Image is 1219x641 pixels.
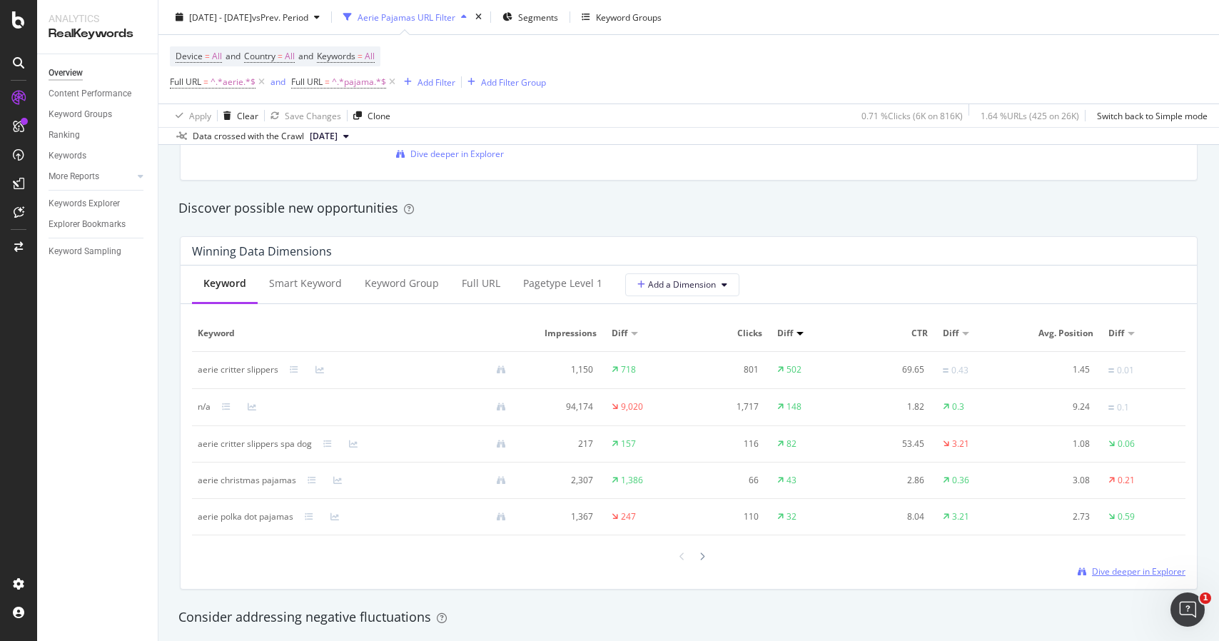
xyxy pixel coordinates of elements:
div: 2,307 [529,474,593,487]
span: Segments [518,11,558,23]
span: Keywords [317,50,355,62]
span: vs Prev. Period [252,11,308,23]
span: Impressions [529,327,597,340]
a: Dive deeper in Explorer [396,148,504,160]
button: and [270,75,285,89]
img: Equal [943,368,949,373]
a: Dive deeper in Explorer [1078,565,1185,577]
span: = [325,76,330,88]
div: 148 [786,400,801,413]
div: 157 [621,438,636,450]
button: Add a Dimension [625,273,739,296]
a: Ranking [49,128,148,143]
div: n/a [198,400,211,413]
div: Data crossed with the Crawl [193,130,304,143]
div: More Reports [49,169,99,184]
span: Diff [777,327,793,340]
div: Keyword Sampling [49,244,121,259]
span: All [212,46,222,66]
div: 43 [786,474,796,487]
div: Overview [49,66,83,81]
img: Equal [1108,405,1114,410]
div: Full URL [462,276,500,291]
div: 3.21 [952,438,969,450]
div: 2.86 [860,474,924,487]
div: Analytics [49,11,146,26]
div: 718 [621,363,636,376]
span: = [203,76,208,88]
div: 3.21 [952,510,969,523]
div: pagetype Level 1 [523,276,602,291]
div: 32 [786,510,796,523]
span: Keyword [198,327,514,340]
div: Aerie Pajamas URL Filter [358,11,455,23]
div: Add Filter Group [481,76,546,88]
button: Add Filter [398,74,455,91]
span: Dive deeper in Explorer [1092,565,1185,577]
div: aerie critter slippers spa dog [198,438,312,450]
div: Apply [189,109,211,121]
div: Keyword [203,276,246,291]
button: Clone [348,104,390,127]
div: Keywords [49,148,86,163]
iframe: Intercom live chat [1170,592,1205,627]
div: 8.04 [860,510,924,523]
a: Keywords Explorer [49,196,148,211]
span: Avg. Position [1026,327,1093,340]
div: Discover possible new opportunities [178,199,1199,218]
span: = [358,50,363,62]
button: Segments [497,6,564,29]
div: Keyword Group [365,276,439,291]
div: 82 [786,438,796,450]
div: 0.21 [1118,474,1135,487]
a: Keywords [49,148,148,163]
div: 110 [694,510,759,523]
span: Dive deeper in Explorer [410,148,504,160]
div: 217 [529,438,593,450]
div: 53.45 [860,438,924,450]
div: 1.64 % URLs ( 425 on 26K ) [981,109,1079,121]
div: aerie polka dot pajamas [198,510,293,523]
div: 0.1 [1117,401,1129,414]
a: Keyword Groups [49,107,148,122]
div: 801 [694,363,759,376]
a: More Reports [49,169,133,184]
div: 0.71 % Clicks ( 6K on 816K ) [861,109,963,121]
div: Explorer Bookmarks [49,217,126,232]
div: 0.01 [1117,364,1134,377]
div: Content Performance [49,86,131,101]
span: Full URL [170,76,201,88]
div: 0.36 [952,474,969,487]
span: = [205,50,210,62]
div: 1,386 [621,474,643,487]
span: Diff [1108,327,1124,340]
div: 9.24 [1026,400,1090,413]
div: Ranking [49,128,80,143]
div: 9,020 [621,400,643,413]
span: Full URL [291,76,323,88]
button: [DATE] - [DATE]vsPrev. Period [170,6,325,29]
div: 66 [694,474,759,487]
span: Device [176,50,203,62]
a: Content Performance [49,86,148,101]
div: Winning Data Dimensions [192,244,332,258]
button: Clear [218,104,258,127]
div: Save Changes [285,109,341,121]
span: All [365,46,375,66]
span: 2025 Sep. 26th [310,130,338,143]
div: Smart Keyword [269,276,342,291]
button: Apply [170,104,211,127]
div: aerie christmas pajamas [198,474,296,487]
span: Diff [943,327,958,340]
span: All [285,46,295,66]
div: 1,717 [694,400,759,413]
span: CTR [860,327,928,340]
div: 1.08 [1026,438,1090,450]
div: Consider addressing negative fluctuations [178,608,1199,627]
div: 502 [786,363,801,376]
div: Add Filter [418,76,455,88]
div: 2.73 [1026,510,1090,523]
button: Switch back to Simple mode [1091,104,1208,127]
span: 1 [1200,592,1211,604]
a: Keyword Sampling [49,244,148,259]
